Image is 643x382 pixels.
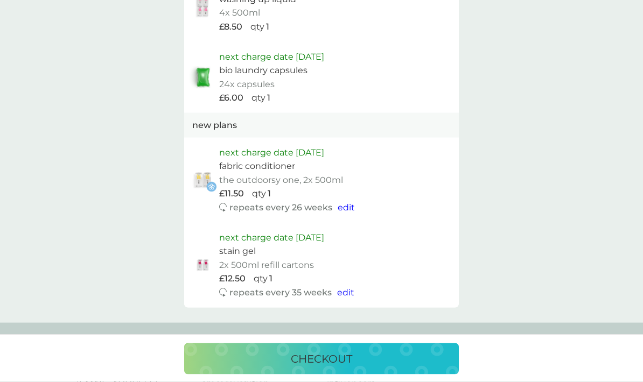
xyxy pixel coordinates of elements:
[219,187,244,201] p: £11.50
[219,159,295,173] p: fabric conditioner
[251,91,265,105] p: qty
[219,77,275,91] p: 24x capsules
[338,202,355,213] span: edit
[252,187,266,201] p: qty
[219,258,314,272] p: 2x 500ml refill cartons
[254,272,268,286] p: qty
[267,91,270,105] p: 1
[219,231,324,245] p: next charge date [DATE]
[266,20,269,34] p: 1
[269,272,272,286] p: 1
[219,146,324,160] p: next charge date [DATE]
[250,20,264,34] p: qty
[184,343,459,374] button: checkout
[219,50,324,64] p: next charge date [DATE]
[337,286,354,300] button: edit
[219,6,260,20] p: 4x 500ml
[219,63,307,77] p: bio laundry capsules
[219,272,246,286] p: £12.50
[219,173,343,187] p: the outdoorsy one, 2x 500ml
[338,201,355,215] button: edit
[291,350,352,367] p: checkout
[229,286,332,300] p: repeats every 35 weeks
[219,20,242,34] p: £8.50
[229,201,332,215] p: repeats every 26 weeks
[219,91,243,105] p: £6.00
[192,118,237,132] p: new plans
[219,244,256,258] p: stain gel
[337,287,354,298] span: edit
[268,187,271,201] p: 1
